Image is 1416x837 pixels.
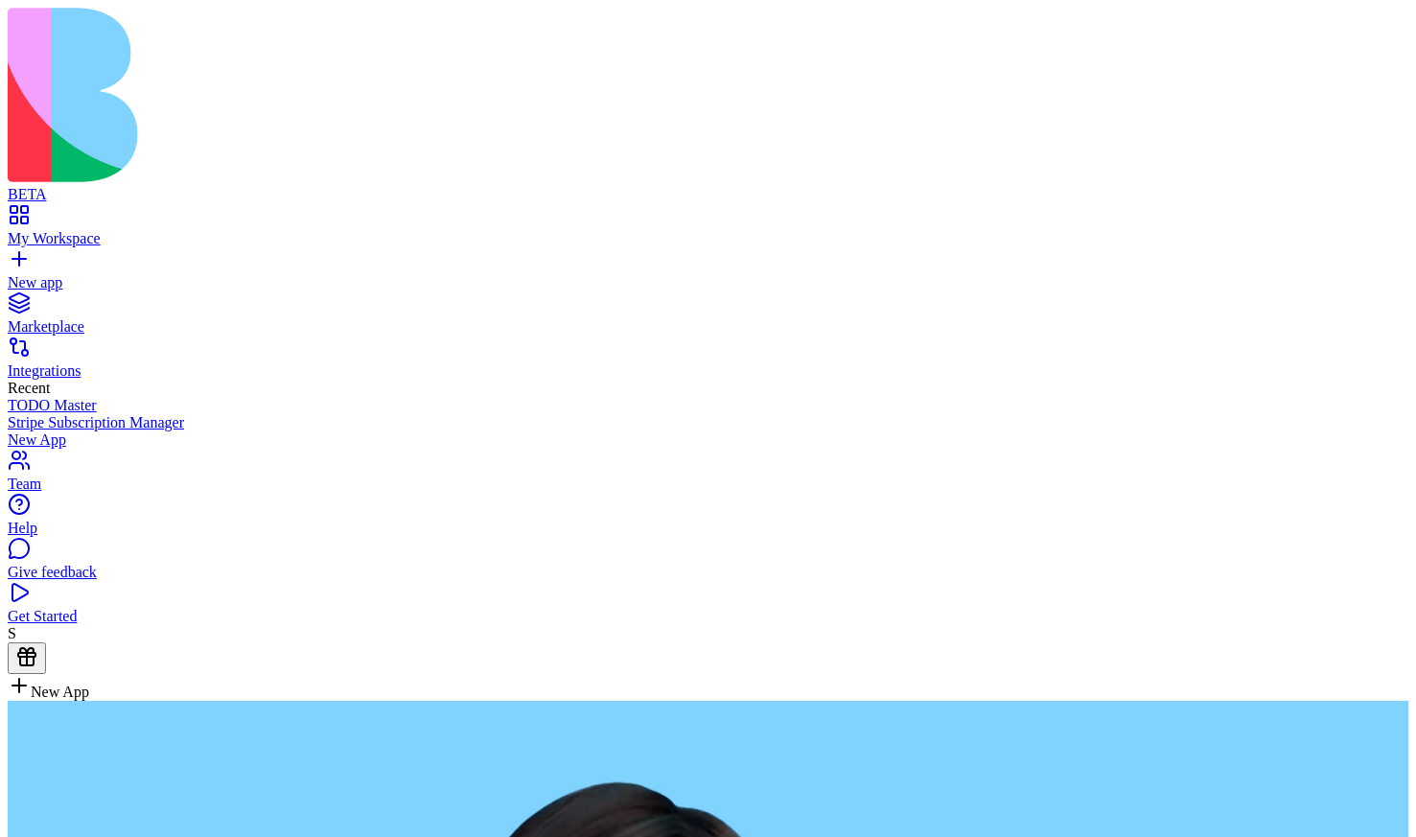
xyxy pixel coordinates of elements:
a: Help [8,502,1408,537]
div: Help [8,520,1408,537]
a: New app [8,257,1408,291]
a: Stripe Subscription Manager [8,414,1408,431]
a: New App [8,431,1408,449]
div: Give feedback [8,564,1408,581]
div: Get Started [8,608,1408,625]
a: Marketplace [8,301,1408,336]
img: logo [8,8,778,182]
a: Give feedback [8,546,1408,581]
span: S [8,625,16,641]
div: Team [8,476,1408,493]
span: New App [31,684,89,700]
a: TODO Master [8,397,1408,414]
a: Get Started [8,591,1408,625]
div: BETA [8,186,1408,203]
div: Integrations [8,362,1408,380]
div: New app [8,274,1408,291]
div: My Workspace [8,230,1408,247]
div: Marketplace [8,318,1408,336]
a: My Workspace [8,213,1408,247]
a: Team [8,458,1408,493]
a: Integrations [8,345,1408,380]
a: BETA [8,169,1408,203]
span: Recent [8,380,50,396]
